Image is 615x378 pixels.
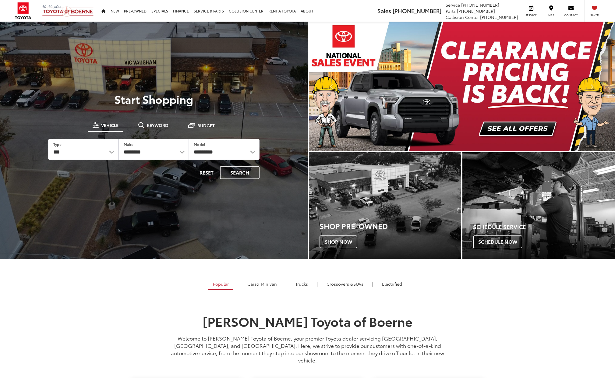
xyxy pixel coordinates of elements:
[446,14,479,20] span: Collision Center
[461,2,499,8] span: [PHONE_NUMBER]
[462,152,615,259] div: Toyota
[393,7,441,15] span: [PHONE_NUMBER]
[256,281,277,287] span: & Minivan
[544,13,558,17] span: Map
[377,279,407,289] a: Electrified
[101,123,118,127] span: Vehicle
[588,13,601,17] span: Saved
[208,279,233,290] a: Popular
[446,8,456,14] span: Parts
[309,152,461,259] div: Toyota
[457,8,495,14] span: [PHONE_NUMBER]
[371,281,375,287] li: |
[320,222,461,230] h3: Shop Pre-Owned
[473,235,522,248] span: Schedule Now
[243,279,281,289] a: Cars
[166,334,449,364] p: Welcome to [PERSON_NAME] Toyota of Boerne, your premier Toyota dealer servicing [GEOGRAPHIC_DATA]...
[377,7,391,15] span: Sales
[322,279,368,289] a: SUVs
[197,123,215,128] span: Budget
[462,152,615,259] a: Schedule Service Schedule Now
[569,34,615,139] button: Click to view next picture.
[480,14,518,20] span: [PHONE_NUMBER]
[284,281,288,287] li: |
[166,314,449,328] h1: [PERSON_NAME] Toyota of Boerne
[524,13,538,17] span: Service
[42,5,94,17] img: Vic Vaughan Toyota of Boerne
[194,142,205,147] label: Model
[309,152,461,259] a: Shop Pre-Owned Shop Now
[327,281,353,287] span: Crossovers &
[320,235,357,248] span: Shop Now
[194,166,219,179] button: Reset
[291,279,313,289] a: Trucks
[147,123,168,127] span: Keyword
[220,166,260,179] button: Search
[53,142,62,147] label: Type
[564,13,578,17] span: Contact
[315,281,319,287] li: |
[309,34,355,139] button: Click to view previous picture.
[124,142,133,147] label: Make
[236,281,240,287] li: |
[446,2,460,8] span: Service
[26,93,282,105] p: Start Shopping
[473,224,615,230] h4: Schedule Service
